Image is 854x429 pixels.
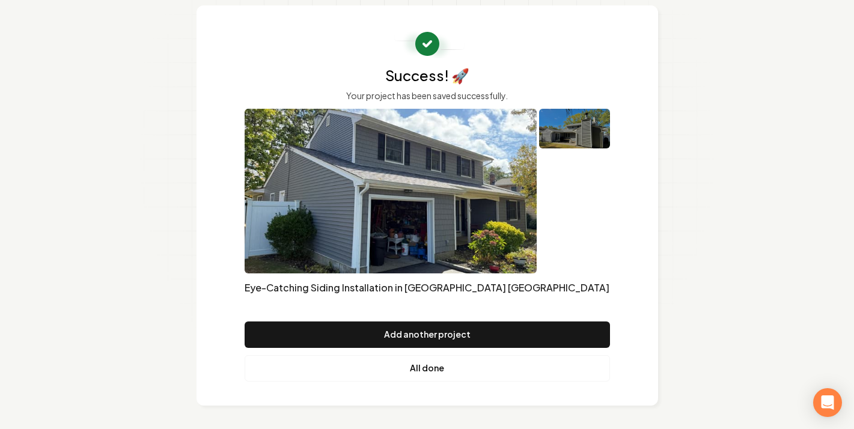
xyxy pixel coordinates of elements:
img: Gallery image #1 [539,109,610,148]
span: Success! [385,65,449,85]
a: All done [245,355,610,382]
button: Add another project [245,321,610,348]
p: Your project has been saved successfully. [245,90,610,102]
div: Open Intercom Messenger [813,388,842,417]
img: Main image for Eye-Catching Siding Installation in Oakdale NY project [245,109,537,273]
p: Eye-Catching Siding Installation in [GEOGRAPHIC_DATA] [GEOGRAPHIC_DATA] [245,281,610,295]
span: 🚀 [451,65,469,85]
